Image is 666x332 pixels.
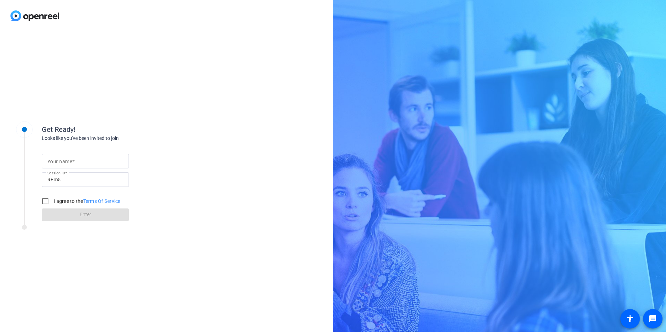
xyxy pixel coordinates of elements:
[47,159,72,164] mat-label: Your name
[47,171,65,175] mat-label: Session ID
[42,135,181,142] div: Looks like you've been invited to join
[42,124,181,135] div: Get Ready!
[52,198,121,205] label: I agree to the
[626,315,634,323] mat-icon: accessibility
[649,315,657,323] mat-icon: message
[83,198,121,204] a: Terms Of Service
